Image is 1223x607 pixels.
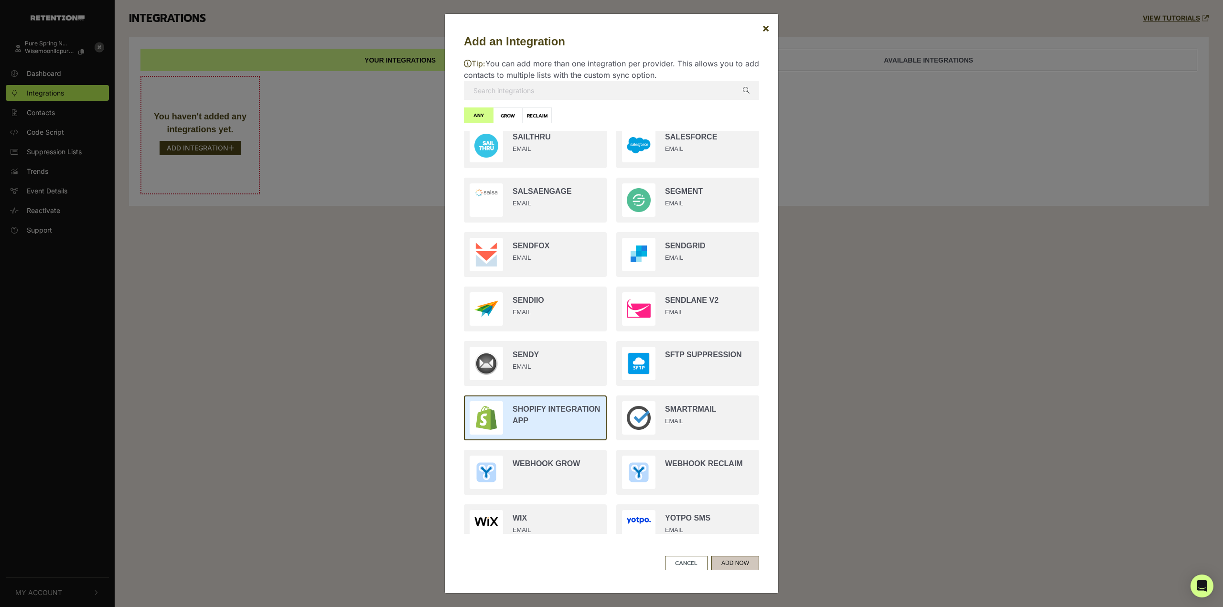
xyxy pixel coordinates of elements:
[464,81,759,100] input: Search integrations
[1191,575,1213,597] div: Open Intercom Messenger
[464,107,493,123] label: ANY
[522,107,552,123] label: RECLAIM
[464,59,485,68] span: Tip:
[464,33,759,50] h5: Add an Integration
[762,21,770,35] span: ×
[754,15,777,42] button: Close
[464,58,759,81] p: You can add more than one integration per provider. This allows you to add contacts to multiple l...
[493,107,523,123] label: GROW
